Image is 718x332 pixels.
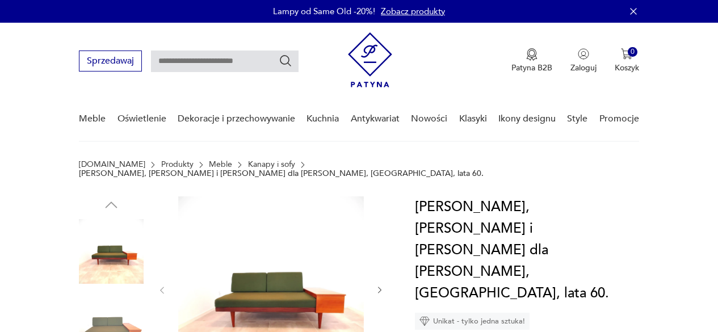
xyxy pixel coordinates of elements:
a: Dekoracje i przechowywanie [178,97,295,141]
img: Ikonka użytkownika [578,48,589,60]
a: Ikona medaluPatyna B2B [511,48,552,73]
p: Zaloguj [570,62,597,73]
a: Meble [79,97,106,141]
img: Patyna - sklep z meblami i dekoracjami vintage [348,32,392,87]
a: Ikony designu [498,97,556,141]
img: Ikona koszyka [621,48,632,60]
a: Promocje [599,97,639,141]
p: Lampy od Same Old -20%! [273,6,375,17]
button: Szukaj [279,54,292,68]
div: 0 [628,47,637,57]
p: Patyna B2B [511,62,552,73]
a: Sprzedawaj [79,58,142,66]
button: Zaloguj [570,48,597,73]
a: Klasyki [459,97,487,141]
a: [DOMAIN_NAME] [79,160,145,169]
a: Meble [209,160,232,169]
img: Zdjęcie produktu Sofa Swanette, Haldor Vik i Ingmar Relling dla Svene, Norwegia, lata 60. [79,219,144,284]
button: Sprzedawaj [79,51,142,72]
a: Zobacz produkty [381,6,445,17]
div: Unikat - tylko jedna sztuka! [415,313,530,330]
a: Oświetlenie [117,97,166,141]
img: Ikona diamentu [419,316,430,326]
p: [PERSON_NAME], [PERSON_NAME] i [PERSON_NAME] dla [PERSON_NAME], [GEOGRAPHIC_DATA], lata 60. [79,169,484,178]
a: Kuchnia [306,97,339,141]
button: 0Koszyk [615,48,639,73]
a: Nowości [411,97,447,141]
img: Ikona medalu [526,48,538,61]
button: Patyna B2B [511,48,552,73]
a: Kanapy i sofy [248,160,295,169]
h1: [PERSON_NAME], [PERSON_NAME] i [PERSON_NAME] dla [PERSON_NAME], [GEOGRAPHIC_DATA], lata 60. [415,196,639,304]
a: Produkty [161,160,194,169]
a: Antykwariat [351,97,400,141]
p: Koszyk [615,62,639,73]
a: Style [567,97,587,141]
